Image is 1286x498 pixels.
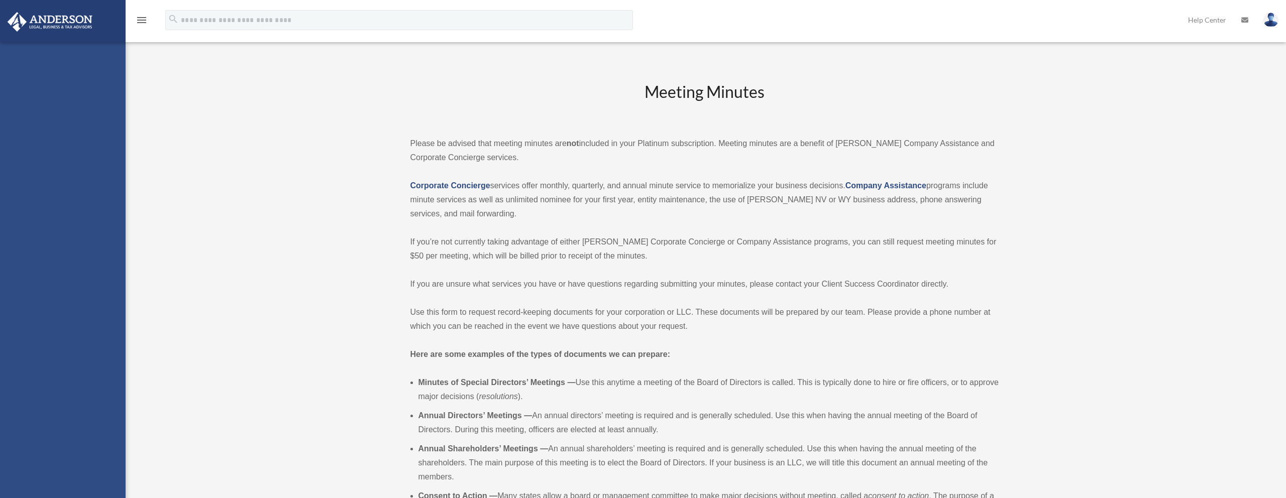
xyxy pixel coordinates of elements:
li: An annual shareholders’ meeting is required and is generally scheduled. Use this when having the ... [418,442,999,484]
a: menu [136,18,148,26]
li: Use this anytime a meeting of the Board of Directors is called. This is typically done to hire or... [418,376,999,404]
li: An annual directors’ meeting is required and is generally scheduled. Use this when having the ann... [418,409,999,437]
h2: Meeting Minutes [410,81,999,122]
img: User Pic [1263,13,1278,27]
strong: Here are some examples of the types of documents we can prepare: [410,350,671,358]
b: Annual Directors’ Meetings — [418,411,532,420]
a: Corporate Concierge [410,181,490,190]
p: If you are unsure what services you have or have questions regarding submitting your minutes, ple... [410,277,999,291]
b: Annual Shareholders’ Meetings — [418,444,549,453]
a: Company Assistance [845,181,926,190]
p: If you’re not currently taking advantage of either [PERSON_NAME] Corporate Concierge or Company A... [410,235,999,263]
i: search [168,14,179,25]
strong: not [567,139,579,148]
em: resolutions [479,392,517,401]
p: Use this form to request record-keeping documents for your corporation or LLC. These documents wi... [410,305,999,333]
p: services offer monthly, quarterly, and annual minute service to memorialize your business decisio... [410,179,999,221]
p: Please be advised that meeting minutes are included in your Platinum subscription. Meeting minute... [410,137,999,165]
img: Anderson Advisors Platinum Portal [5,12,95,32]
i: menu [136,14,148,26]
b: Minutes of Special Directors’ Meetings — [418,378,576,387]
